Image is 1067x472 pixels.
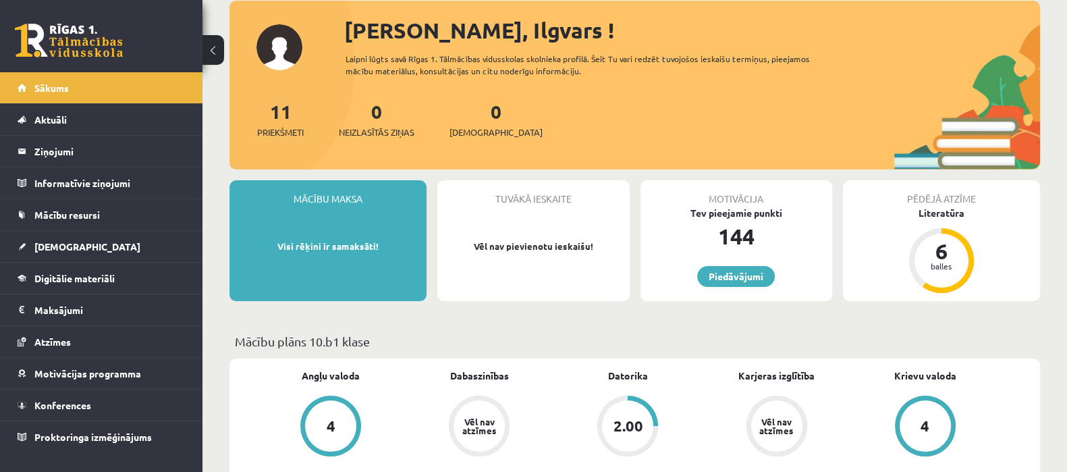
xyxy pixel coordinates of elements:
div: Literatūra [843,206,1040,220]
a: Proktoringa izmēģinājums [18,421,186,452]
a: Maksājumi [18,294,186,325]
a: Karjeras izglītība [738,369,815,383]
a: Digitālie materiāli [18,263,186,294]
a: Konferences [18,390,186,421]
a: Vēl nav atzīmes [405,396,553,459]
span: Atzīmes [34,336,71,348]
span: Proktoringa izmēģinājums [34,431,152,443]
span: Sākums [34,82,69,94]
div: Vēl nav atzīmes [758,417,796,435]
a: 0Neizlasītās ziņas [339,99,414,139]
div: 4 [327,419,335,434]
span: Digitālie materiāli [34,272,115,284]
span: Neizlasītās ziņas [339,126,414,139]
span: Mācību resursi [34,209,100,221]
span: Aktuāli [34,113,67,126]
a: 0[DEMOGRAPHIC_DATA] [449,99,543,139]
a: 11Priekšmeti [257,99,304,139]
div: 6 [921,240,962,262]
legend: Maksājumi [34,294,186,325]
div: Pēdējā atzīme [843,180,1040,206]
a: Atzīmes [18,326,186,357]
span: Motivācijas programma [34,367,141,379]
a: Angļu valoda [302,369,360,383]
a: Dabaszinības [450,369,509,383]
a: Aktuāli [18,104,186,135]
p: Visi rēķini ir samaksāti! [236,240,420,253]
div: Mācību maksa [229,180,427,206]
legend: Informatīvie ziņojumi [34,167,186,199]
div: balles [921,262,962,270]
span: Konferences [34,399,91,411]
a: [DEMOGRAPHIC_DATA] [18,231,186,262]
a: Piedāvājumi [697,266,775,287]
div: Laipni lūgts savā Rīgas 1. Tālmācības vidusskolas skolnieka profilā. Šeit Tu vari redzēt tuvojošo... [346,53,832,77]
p: Vēl nav pievienotu ieskaišu! [444,240,622,253]
div: Vēl nav atzīmes [460,417,498,435]
a: Krievu valoda [894,369,956,383]
legend: Ziņojumi [34,136,186,167]
span: [DEMOGRAPHIC_DATA] [34,240,140,253]
span: Priekšmeti [257,126,304,139]
span: [DEMOGRAPHIC_DATA] [449,126,543,139]
div: [PERSON_NAME], Ilgvars ! [344,14,1040,47]
div: 4 [921,419,929,434]
a: Ziņojumi [18,136,186,167]
a: Literatūra 6 balles [843,206,1040,295]
p: Mācību plāns 10.b1 klase [235,332,1035,350]
a: Informatīvie ziņojumi [18,167,186,199]
a: Motivācijas programma [18,358,186,389]
a: 2.00 [553,396,702,459]
div: 144 [640,220,832,253]
a: 4 [851,396,1000,459]
a: Vēl nav atzīmes [703,396,851,459]
a: Rīgas 1. Tālmācības vidusskola [15,24,123,57]
a: Datorika [608,369,648,383]
a: 4 [256,396,405,459]
a: Mācību resursi [18,199,186,230]
a: Sākums [18,72,186,103]
div: Motivācija [640,180,832,206]
div: 2.00 [613,419,642,434]
div: Tuvākā ieskaite [437,180,629,206]
div: Tev pieejamie punkti [640,206,832,220]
